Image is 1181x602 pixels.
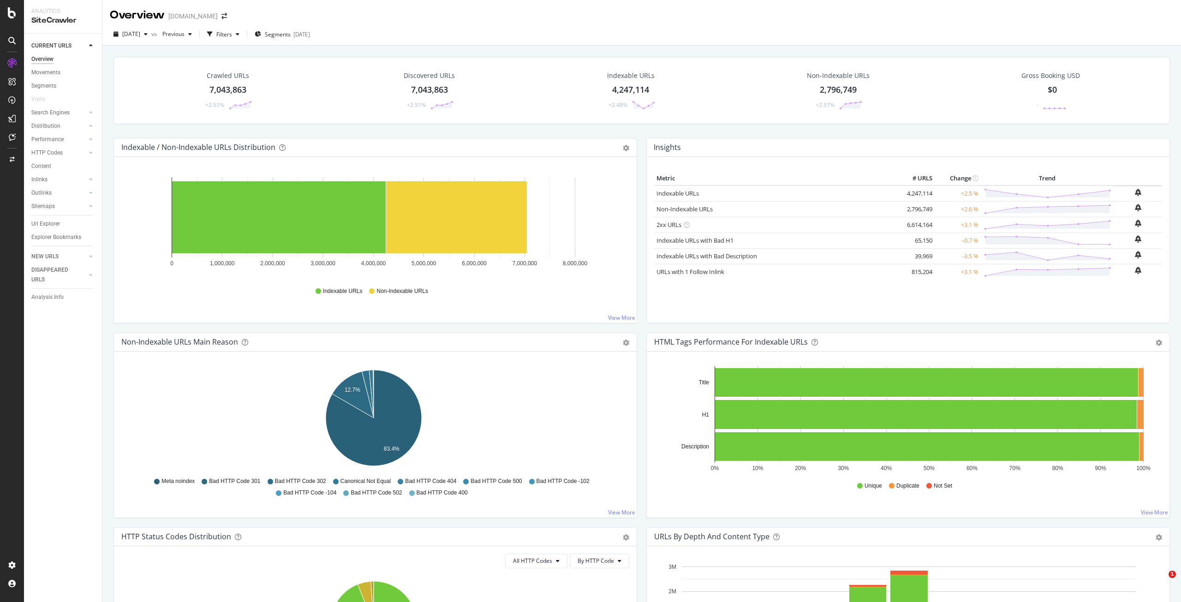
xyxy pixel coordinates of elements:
[1037,101,1038,109] div: -
[384,446,400,452] text: 83.4%
[31,252,86,262] a: NEW URLS
[31,175,48,185] div: Inlinks
[1136,465,1151,471] text: 100%
[221,13,227,19] div: arrow-right-arrow-left
[807,71,870,80] div: Non-Indexable URLs
[121,366,626,473] svg: A chart.
[898,232,935,248] td: 65,150
[1156,340,1162,346] div: gear
[31,265,86,285] a: DISAPPEARED URLS
[1135,235,1141,243] div: bell-plus
[265,30,291,38] span: Segments
[654,366,1159,473] div: A chart.
[1048,84,1057,95] span: $0
[31,135,64,144] div: Performance
[924,465,935,471] text: 50%
[31,202,55,211] div: Sitemaps
[159,27,196,42] button: Previous
[608,314,635,322] a: View More
[412,260,436,267] text: 5,000,000
[31,188,86,198] a: Outlinks
[935,185,981,202] td: +2.5 %
[376,287,428,295] span: Non-Indexable URLs
[31,232,95,242] a: Explorer Bookmarks
[898,172,935,185] th: # URLS
[31,121,86,131] a: Distribution
[121,532,231,541] div: HTTP Status Codes Distribution
[404,71,455,80] div: Discovered URLs
[31,292,64,302] div: Analysis Info
[31,54,54,64] div: Overview
[31,68,95,77] a: Movements
[260,260,285,267] text: 2,000,000
[1021,71,1080,80] span: Gross Booking USD
[31,95,45,104] div: Visits
[31,252,59,262] div: NEW URLS
[1135,189,1141,196] div: bell-plus
[293,30,310,38] div: [DATE]
[351,489,402,497] span: Bad HTTP Code 502
[121,143,275,152] div: Indexable / Non-Indexable URLs Distribution
[1095,465,1106,471] text: 90%
[209,477,260,485] span: Bad HTTP Code 301
[656,205,713,213] a: Non-Indexable URLs
[570,554,629,568] button: By HTTP Code
[31,161,95,171] a: Content
[752,465,763,471] text: 10%
[935,264,981,280] td: +3.1 %
[1169,571,1176,578] span: 1
[31,54,95,64] a: Overview
[505,554,567,568] button: All HTTP Codes
[898,248,935,264] td: 39,969
[623,534,629,541] div: gear
[207,71,249,80] div: Crawled URLs
[654,172,898,185] th: Metric
[865,482,882,490] span: Unique
[838,465,849,471] text: 30%
[121,337,238,346] div: Non-Indexable URLs Main Reason
[31,292,95,302] a: Analysis Info
[656,252,757,260] a: Indexable URLs with Bad Description
[935,232,981,248] td: -0.7 %
[1135,220,1141,227] div: bell-plus
[361,260,386,267] text: 4,000,000
[31,148,63,158] div: HTTP Codes
[668,588,676,595] text: 2M
[966,465,978,471] text: 60%
[513,557,552,565] span: All HTTP Codes
[981,172,1114,185] th: Trend
[612,84,649,96] div: 4,247,114
[656,268,724,276] a: URLs with 1 Follow Inlink
[795,465,806,471] text: 20%
[656,221,681,229] a: 2xx URLs
[898,217,935,232] td: 6,614,164
[1135,204,1141,211] div: bell-plus
[216,30,232,38] div: Filters
[31,41,72,51] div: CURRENT URLS
[31,81,95,91] a: Segments
[170,260,173,267] text: 0
[1135,251,1141,258] div: bell-plus
[345,387,360,393] text: 12.7%
[31,219,60,229] div: Url Explorer
[161,477,195,485] span: Meta noindex
[654,337,808,346] div: HTML Tags Performance for Indexable URLs
[31,7,95,15] div: Analytics
[31,108,86,118] a: Search Engines
[935,201,981,217] td: +2.6 %
[275,477,326,485] span: Bad HTTP Code 302
[681,443,709,450] text: Description
[283,489,336,497] span: Bad HTTP Code -104
[31,108,70,118] div: Search Engines
[654,532,769,541] div: URLs by Depth and Content Type
[607,71,655,80] div: Indexable URLs
[31,95,54,104] a: Visits
[205,101,224,109] div: +2.51%
[31,265,78,285] div: DISAPPEARED URLS
[935,217,981,232] td: +3.1 %
[881,465,892,471] text: 40%
[1009,465,1020,471] text: 70%
[1150,571,1172,593] iframe: Intercom live chat
[311,260,336,267] text: 3,000,000
[340,477,391,485] span: Canonical Not Equal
